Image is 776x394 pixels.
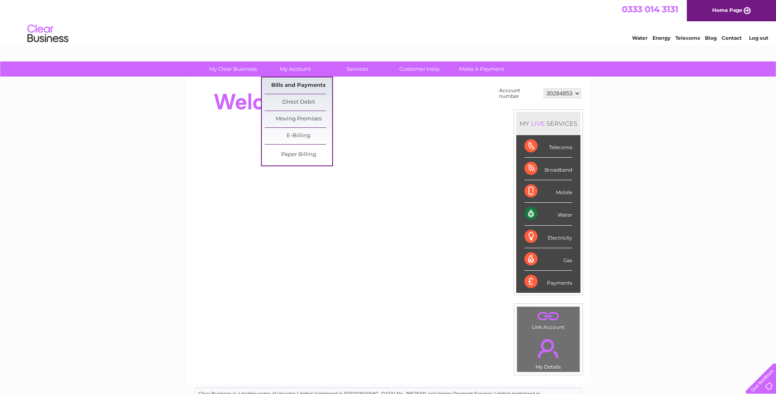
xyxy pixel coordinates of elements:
[632,35,648,41] a: Water
[524,180,572,203] div: Mobile
[524,135,572,158] div: Telecoms
[622,4,678,14] a: 0333 014 3131
[722,35,742,41] a: Contact
[265,128,332,144] a: E-Billing
[199,61,267,77] a: My Clear Business
[652,35,670,41] a: Energy
[265,147,332,163] a: Paper Billing
[749,35,768,41] a: Log out
[324,61,391,77] a: Services
[497,86,542,101] td: Account number
[517,306,580,332] td: Link Account
[529,120,547,127] div: LIVE
[448,61,515,77] a: Make A Payment
[524,203,572,225] div: Water
[524,271,572,293] div: Payments
[519,309,578,323] a: .
[705,35,717,41] a: Blog
[27,21,69,46] img: logo.png
[195,5,582,40] div: Clear Business is a trading name of Verastar Limited (registered in [GEOGRAPHIC_DATA] No. 3667643...
[386,61,453,77] a: Customer Help
[675,35,700,41] a: Telecoms
[519,334,578,363] a: .
[524,226,572,248] div: Electricity
[517,332,580,372] td: My Details
[265,111,332,127] a: Moving Premises
[516,112,580,135] div: MY SERVICES
[265,94,332,111] a: Direct Debit
[524,158,572,180] div: Broadband
[261,61,329,77] a: My Account
[265,77,332,94] a: Bills and Payments
[524,248,572,271] div: Gas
